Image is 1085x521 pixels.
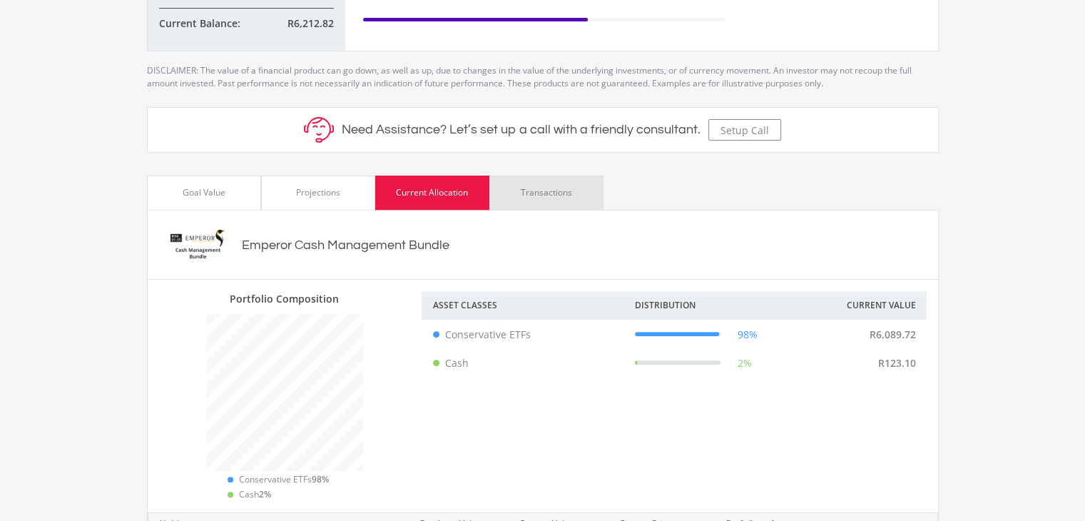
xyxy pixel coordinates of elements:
div: Projections [296,186,340,199]
div: Current Allocation [396,186,468,199]
h5: Need Assistance? Let’s set up a call with a friendly consultant. [342,122,701,138]
div: Conservative ETFs [433,327,531,342]
div: 98% [635,327,758,342]
span: Cash [239,488,271,500]
div: 2% [635,355,752,370]
div: Distribution [623,291,775,320]
div: Portfolio Composition [230,291,339,306]
div: Current Balance: [159,16,264,31]
div: Current Value [775,291,927,320]
div: R6,089.72 [775,320,927,348]
strong: 98% [312,473,329,485]
div: Cash [433,355,469,370]
button: Setup Call [708,119,781,141]
span: Conservative ETFs [239,473,329,485]
div: Emperor Cash Management Bundle [242,236,449,255]
div: R6,212.82 [264,16,334,31]
div: R123.10 [775,348,927,377]
div: Asset Classes [422,291,623,320]
strong: 2% [259,488,271,500]
div: Transactions [521,186,572,199]
div: Goal Value [183,186,225,199]
img: Emperor%20Cash%20Management%20Bundle.png [165,222,230,268]
p: DISCLAIMER: The value of a financial product can go down, as well as up, due to changes in the va... [147,51,939,90]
